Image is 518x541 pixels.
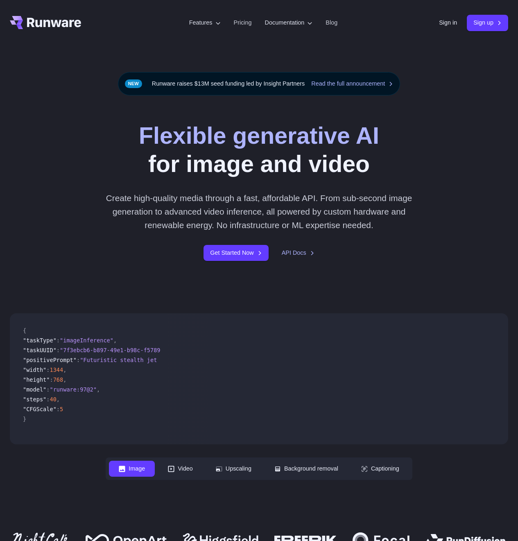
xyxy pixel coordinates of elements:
span: "imageInference" [60,337,113,344]
a: Sign in [439,18,457,27]
a: Pricing [234,18,252,27]
span: : [46,386,50,393]
span: "Futuristic stealth jet streaking through a neon-lit cityscape with glowing purple exhaust" [80,357,385,363]
a: Read the full announcement [311,79,393,88]
button: Video [158,461,203,477]
label: Features [189,18,221,27]
p: Create high-quality media through a fast, affordable API. From sub-second image generation to adv... [100,191,418,232]
a: Get Started Now [204,245,268,261]
span: , [57,396,60,403]
span: "taskType" [23,337,57,344]
span: , [97,386,100,393]
div: Runware raises $13M seed funding led by Insight Partners [118,72,400,95]
span: "width" [23,367,46,373]
span: "steps" [23,396,46,403]
span: 5 [60,406,63,412]
span: : [57,347,60,353]
button: Upscaling [206,461,261,477]
a: Blog [326,18,337,27]
span: 768 [53,376,63,383]
span: : [46,396,50,403]
button: Image [109,461,155,477]
a: Sign up [467,15,508,31]
a: Go to / [10,16,81,29]
span: "7f3ebcb6-b897-49e1-b98c-f5789d2d40d7" [60,347,187,353]
span: : [46,367,50,373]
span: "runware:97@2" [50,386,97,393]
span: "height" [23,376,50,383]
h1: for image and video [139,122,379,178]
span: } [23,416,26,422]
span: "taskUUID" [23,347,57,353]
span: : [57,337,60,344]
strong: Flexible generative AI [139,122,379,149]
span: , [63,376,66,383]
span: , [113,337,117,344]
span: "CFGScale" [23,406,57,412]
button: Captioning [351,461,409,477]
span: 1344 [50,367,63,373]
span: : [50,376,53,383]
a: API Docs [282,248,314,258]
span: { [23,327,26,334]
span: "model" [23,386,46,393]
label: Documentation [265,18,313,27]
span: : [57,406,60,412]
span: , [63,367,66,373]
span: "positivePrompt" [23,357,77,363]
span: 40 [50,396,56,403]
button: Background removal [265,461,348,477]
span: : [77,357,80,363]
